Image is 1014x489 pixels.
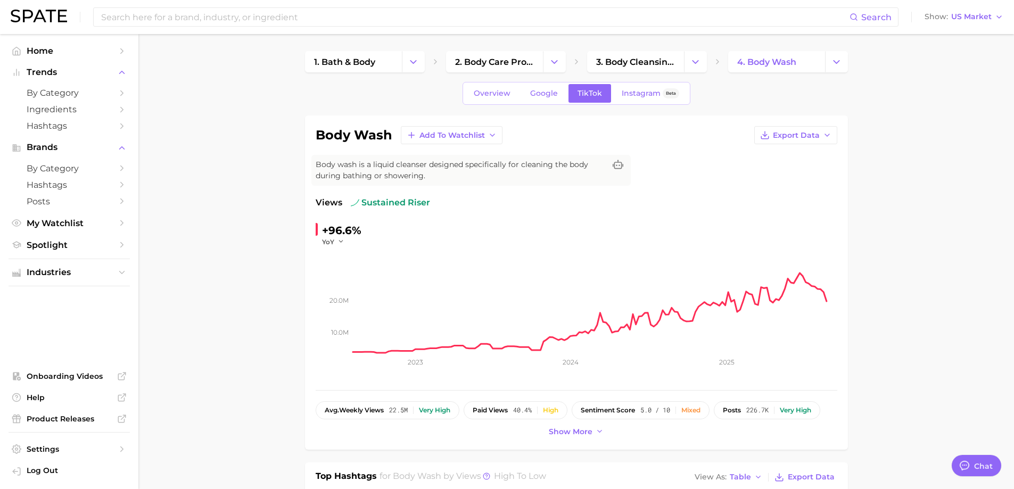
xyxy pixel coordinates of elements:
a: Spotlight [9,237,130,253]
span: Posts [27,196,112,206]
a: 4. body wash [728,51,825,72]
button: Change Category [825,51,848,72]
span: Spotlight [27,240,112,250]
span: 2. body care products [455,57,534,67]
a: Help [9,389,130,405]
span: 226.7k [746,407,769,414]
a: InstagramBeta [613,84,688,103]
a: Settings [9,441,130,457]
button: View AsTable [692,470,765,484]
input: Search here for a brand, industry, or ingredient [100,8,850,26]
span: posts [723,407,741,414]
span: Industries [27,268,112,277]
span: by Category [27,163,112,173]
button: Export Data [772,470,837,485]
span: Export Data [773,131,820,140]
span: Help [27,393,112,402]
a: Google [521,84,567,103]
button: sentiment score5.0 / 10Mixed [572,401,710,419]
h1: body wash [316,129,392,142]
span: weekly views [325,407,384,414]
span: Beta [666,89,676,98]
button: Show more [546,425,607,439]
div: Mixed [681,407,700,414]
button: Brands [9,139,130,155]
a: Onboarding Videos [9,368,130,384]
img: SPATE [11,10,67,22]
span: 1. bath & body [314,57,375,67]
span: 22.5m [389,407,408,414]
a: Product Releases [9,411,130,427]
span: paid views [473,407,508,414]
span: Body wash is a liquid cleanser designed specifically for cleaning the body during bathing or show... [316,159,605,181]
tspan: 2024 [563,358,579,366]
span: Log Out [27,466,121,475]
span: TikTok [578,89,602,98]
button: Export Data [754,126,837,144]
span: YoY [322,237,334,246]
span: 5.0 / 10 [640,407,670,414]
span: 3. body cleansing products [596,57,675,67]
span: Brands [27,143,112,152]
span: 4. body wash [737,57,796,67]
span: Settings [27,444,112,454]
div: +96.6% [322,222,361,239]
a: 1. bath & body [305,51,402,72]
span: Product Releases [27,414,112,424]
span: Add to Watchlist [419,131,485,140]
tspan: 20.0m [329,296,349,304]
a: Hashtags [9,177,130,193]
a: Ingredients [9,101,130,118]
span: Instagram [622,89,661,98]
h2: for by Views [380,470,546,485]
span: Export Data [788,473,835,482]
tspan: 2023 [408,358,423,366]
a: 3. body cleansing products [587,51,684,72]
span: Show more [549,427,592,436]
button: posts226.7kVery high [714,401,820,419]
span: Search [861,12,892,22]
button: Change Category [543,51,566,72]
span: sustained riser [351,196,430,209]
span: Table [730,474,751,480]
tspan: 10.0m [331,328,349,336]
span: Onboarding Videos [27,371,112,381]
span: Ingredients [27,104,112,114]
img: sustained riser [351,198,359,207]
div: Very high [780,407,811,414]
span: Show [925,14,948,20]
span: sentiment score [581,407,635,414]
button: paid views40.4%High [464,401,567,419]
h1: Top Hashtags [316,470,377,485]
button: Add to Watchlist [401,126,502,144]
a: Overview [465,84,520,103]
a: by Category [9,160,130,177]
div: High [543,407,558,414]
button: Industries [9,264,130,280]
button: YoY [322,237,345,246]
span: US Market [951,14,992,20]
a: Log out. Currently logged in with e-mail laura.epstein@givaudan.com. [9,462,130,480]
a: Hashtags [9,118,130,134]
button: Trends [9,64,130,80]
span: Trends [27,68,112,77]
a: Home [9,43,130,59]
button: Change Category [402,51,425,72]
a: TikTok [568,84,611,103]
a: by Category [9,85,130,101]
a: Posts [9,193,130,210]
span: Hashtags [27,121,112,131]
span: My Watchlist [27,218,112,228]
button: ShowUS Market [922,10,1006,24]
button: Change Category [684,51,707,72]
abbr: average [325,406,339,414]
span: body wash [393,471,441,481]
span: by Category [27,88,112,98]
span: Hashtags [27,180,112,190]
span: Home [27,46,112,56]
a: My Watchlist [9,215,130,231]
span: View As [695,474,727,480]
span: Overview [474,89,510,98]
div: Very high [419,407,450,414]
tspan: 2025 [719,358,734,366]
